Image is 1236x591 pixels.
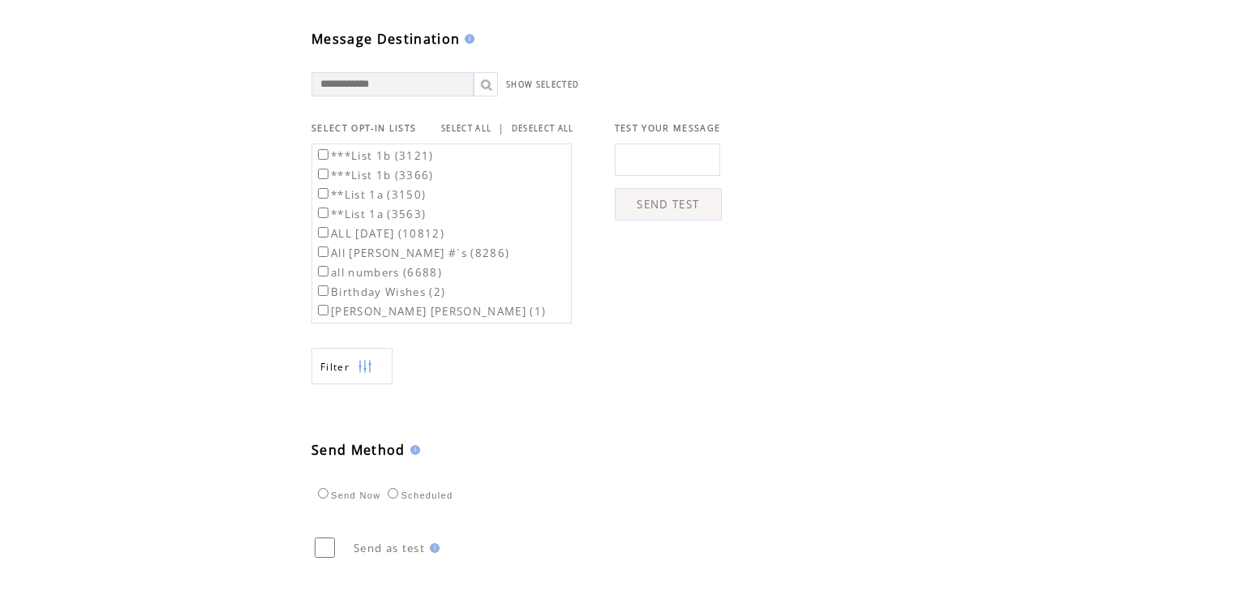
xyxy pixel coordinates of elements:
label: Birthday Wishes (2) [315,285,445,299]
span: Message Destination [311,30,460,48]
input: ***List 1b (3121) [318,149,328,160]
span: Send as test [354,541,425,555]
a: SELECT ALL [441,123,491,134]
img: help.gif [406,445,420,455]
input: Birthday Wishes (2) [318,285,328,296]
label: Send Now [314,490,380,500]
span: TEST YOUR MESSAGE [615,122,721,134]
span: SELECT OPT-IN LISTS [311,122,416,134]
span: | [498,121,504,135]
a: DESELECT ALL [512,123,574,134]
img: help.gif [460,34,474,44]
input: ALL [DATE] (10812) [318,227,328,238]
label: All [PERSON_NAME] #`s (8286) [315,246,509,260]
label: Scheduled [384,490,453,500]
input: All [PERSON_NAME] #`s (8286) [318,246,328,257]
label: [PERSON_NAME] [PERSON_NAME] (1) [315,304,546,319]
span: Show filters [320,360,350,374]
input: Scheduled [388,488,398,499]
label: **List 1a (3563) [315,207,426,221]
label: ALL [DATE] (10812) [315,226,444,241]
input: all numbers (6688) [318,266,328,276]
img: help.gif [425,543,440,553]
input: Send Now [318,488,328,499]
input: [PERSON_NAME] [PERSON_NAME] (1) [318,305,328,315]
label: ***List 1b (3366) [315,168,434,182]
input: **List 1a (3150) [318,188,328,199]
label: **List 1a (3150) [315,187,426,202]
a: SEND TEST [615,188,722,221]
a: SHOW SELECTED [506,79,579,90]
input: ***List 1b (3366) [318,169,328,179]
label: all numbers (6688) [315,265,442,280]
span: Send Method [311,441,406,459]
img: filters.png [358,349,372,385]
a: Filter [311,348,393,384]
label: ***List 1b (3121) [315,148,434,163]
input: **List 1a (3563) [318,208,328,218]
